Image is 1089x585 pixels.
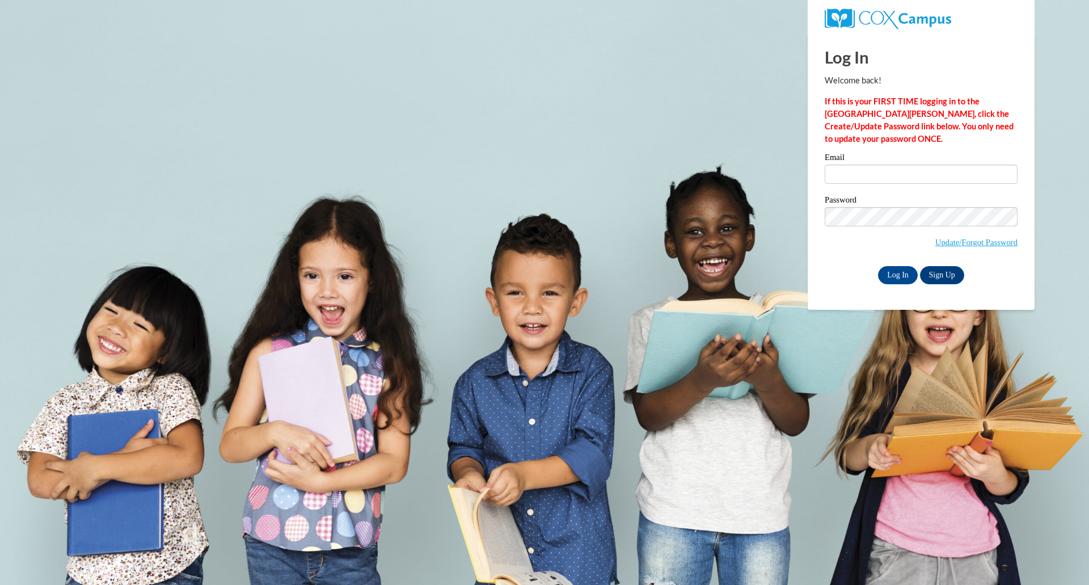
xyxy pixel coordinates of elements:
[825,13,951,23] a: COX Campus
[825,74,1018,87] p: Welcome back!
[825,196,1018,207] label: Password
[935,238,1018,247] a: Update/Forgot Password
[825,9,951,29] img: COX Campus
[878,266,918,284] input: Log In
[825,153,1018,165] label: Email
[825,45,1018,69] h1: Log In
[825,96,1014,144] strong: If this is your FIRST TIME logging in to the [GEOGRAPHIC_DATA][PERSON_NAME], click the Create/Upd...
[920,266,964,284] a: Sign Up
